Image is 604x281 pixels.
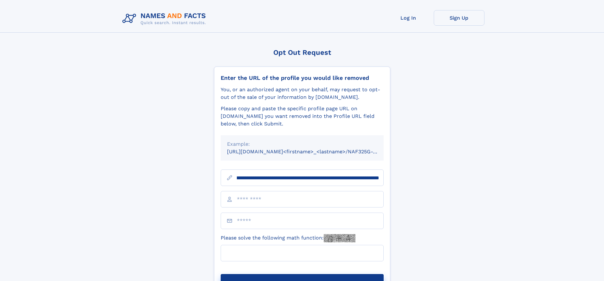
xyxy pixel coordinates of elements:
[221,86,384,101] div: You, or an authorized agent on your behalf, may request to opt-out of the sale of your informatio...
[120,10,211,27] img: Logo Names and Facts
[214,48,390,56] div: Opt Out Request
[434,10,484,26] a: Sign Up
[383,10,434,26] a: Log In
[227,140,377,148] div: Example:
[221,105,384,128] div: Please copy and paste the specific profile page URL on [DOMAIN_NAME] you want removed into the Pr...
[227,149,396,155] small: [URL][DOMAIN_NAME]<firstname>_<lastname>/NAF325G-xxxxxxxx
[221,234,355,242] label: Please solve the following math function:
[221,74,384,81] div: Enter the URL of the profile you would like removed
